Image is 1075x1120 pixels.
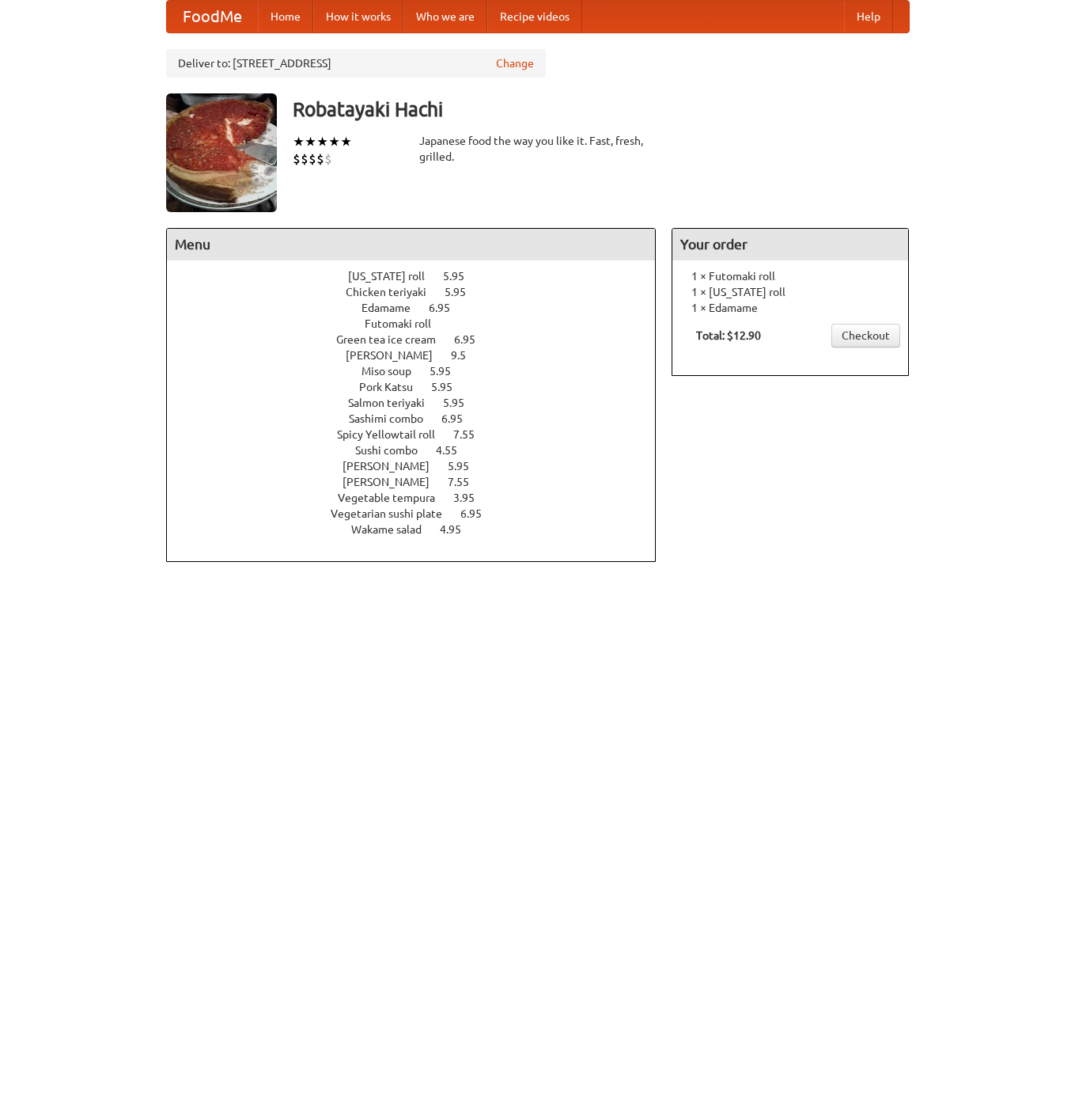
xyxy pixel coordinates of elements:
[453,492,490,504] span: 3.95
[672,229,908,260] h4: Your order
[496,55,534,71] a: Change
[365,317,476,330] a: Futomaki roll
[338,492,451,504] span: Vegetable tempura
[346,349,449,362] span: [PERSON_NAME]
[349,412,439,425] span: Sashimi combo
[680,268,900,284] li: 1 × Futomaki roll
[305,133,316,150] li: ★
[293,150,301,168] li: $
[348,270,494,283] a: [US_STATE] roll 5.95
[301,150,308,168] li: $
[436,444,473,457] span: 4.55
[337,428,451,441] span: Spicy Yellowtail roll
[343,476,498,488] a: [PERSON_NAME] 7.55
[337,428,504,441] a: Spicy Yellowtail roll 7.55
[440,523,477,536] span: 4.95
[361,302,479,314] a: Edamame 6.95
[313,1,403,32] a: How it works
[419,133,657,165] div: Japanese food the way you like it. Fast, fresh, grilled.
[351,523,490,536] a: Wakame salad 4.95
[831,324,900,347] a: Checkout
[293,93,910,125] h3: Robatayaki Hachi
[324,150,332,168] li: $
[328,133,340,150] li: ★
[359,381,429,393] span: Pork Katsu
[343,460,498,473] a: [PERSON_NAME] 5.95
[361,365,480,378] a: Miso soup 5.95
[349,412,492,425] a: Sashimi combo 6.95
[338,492,504,504] a: Vegetable tempura 3.95
[451,349,482,362] span: 9.5
[316,133,328,150] li: ★
[448,460,485,473] span: 5.95
[355,444,433,457] span: Sushi combo
[336,333,505,346] a: Green tea ice cream 6.95
[448,476,485,488] span: 7.55
[431,381,468,393] span: 5.95
[361,365,427,378] span: Miso soup
[316,150,324,168] li: $
[167,1,258,32] a: FoodMe
[430,365,467,378] span: 5.95
[351,523,437,536] span: Wakame salad
[361,302,426,314] span: Edamame
[343,460,445,473] span: [PERSON_NAME]
[454,333,491,346] span: 6.95
[359,381,482,393] a: Pork Katsu 5.95
[487,1,582,32] a: Recipe videos
[355,444,486,457] a: Sushi combo 4.55
[167,229,656,260] h4: Menu
[336,333,452,346] span: Green tea ice cream
[365,317,447,330] span: Futomaki roll
[331,507,458,520] span: Vegetarian sushi plate
[696,329,761,342] b: Total: $12.90
[346,349,495,362] a: [PERSON_NAME] 9.5
[680,284,900,300] li: 1 × [US_STATE] roll
[340,133,352,150] li: ★
[166,49,546,78] div: Deliver to: [STREET_ADDRESS]
[166,93,277,212] img: angular.jpg
[443,270,480,283] span: 5.95
[348,397,441,409] span: Salmon teriyaki
[453,428,490,441] span: 7.55
[346,286,495,298] a: Chicken teriyaki 5.95
[680,300,900,316] li: 1 × Edamame
[403,1,487,32] a: Who we are
[844,1,893,32] a: Help
[258,1,313,32] a: Home
[460,507,498,520] span: 6.95
[308,150,316,168] li: $
[348,270,441,283] span: [US_STATE] roll
[331,507,511,520] a: Vegetarian sushi plate 6.95
[343,476,445,488] span: [PERSON_NAME]
[293,133,305,150] li: ★
[445,286,482,298] span: 5.95
[348,397,494,409] a: Salmon teriyaki 5.95
[443,397,480,409] span: 5.95
[429,302,466,314] span: 6.95
[346,286,442,298] span: Chicken teriyaki
[441,412,479,425] span: 6.95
